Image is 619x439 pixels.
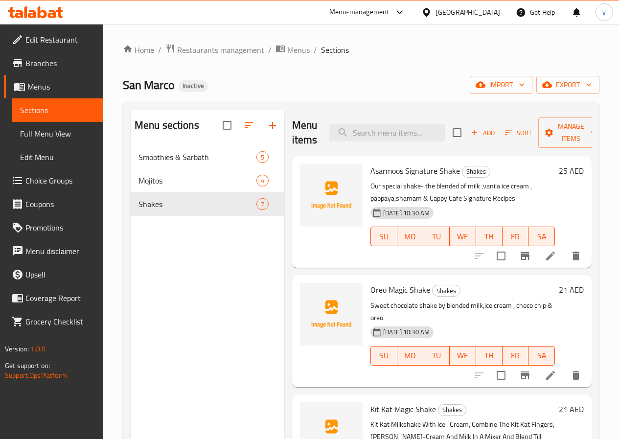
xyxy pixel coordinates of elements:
[480,348,499,363] span: TH
[532,348,551,363] span: SA
[177,44,264,56] span: Restaurants management
[12,122,103,145] a: Full Menu View
[25,198,95,210] span: Coupons
[506,348,525,363] span: FR
[528,346,555,366] button: SA
[25,269,95,280] span: Upsell
[138,175,256,186] span: Mojitos
[300,164,363,227] img: Asarmoos Signature Shake
[602,7,606,18] span: y
[131,145,284,169] div: Smoothies & Sarbath5
[427,348,446,363] span: TU
[5,343,29,355] span: Version:
[4,239,103,263] a: Menu disclaimer
[467,125,499,140] span: Add item
[123,44,599,56] nav: breadcrumb
[401,230,420,244] span: MO
[528,227,555,246] button: SA
[503,346,529,366] button: FR
[123,44,154,56] a: Home
[25,245,95,257] span: Menu disclaimer
[4,286,103,310] a: Coverage Report
[138,198,256,210] span: Shakes
[423,346,450,366] button: TU
[321,44,349,56] span: Sections
[30,343,46,355] span: 1.0.0
[4,216,103,239] a: Promotions
[370,402,436,416] span: Kit Kat Magic Shake
[559,283,584,297] h6: 21 AED
[513,364,537,387] button: Branch-specific-item
[131,192,284,216] div: Shakes7
[438,404,466,416] span: Shakes
[513,244,537,268] button: Branch-specific-item
[423,227,450,246] button: TU
[559,164,584,178] h6: 25 AED
[370,300,555,324] p: Sweet chocolate shake by blended milk,ice cream , choco chip & oreo
[379,327,434,337] span: [DATE] 10:30 AM
[20,128,95,139] span: Full Menu View
[499,125,538,140] span: Sort items
[123,74,175,96] span: San Marco
[370,282,430,297] span: Oreo Magic Shake
[370,227,397,246] button: SU
[564,244,588,268] button: delete
[454,230,472,244] span: WE
[314,44,317,56] li: /
[564,364,588,387] button: delete
[257,200,268,209] span: 7
[462,166,490,178] div: Shakes
[131,141,284,220] nav: Menu sections
[476,227,503,246] button: TH
[27,81,95,92] span: Menus
[20,151,95,163] span: Edit Menu
[480,230,499,244] span: TH
[25,316,95,327] span: Grocery Checklist
[256,175,269,186] div: items
[375,348,393,363] span: SU
[538,117,604,148] button: Manage items
[275,44,310,56] a: Menus
[462,166,490,177] span: Shakes
[397,227,424,246] button: MO
[491,246,511,266] span: Select to update
[433,285,460,297] span: Shakes
[287,44,310,56] span: Menus
[4,192,103,216] a: Coupons
[237,114,261,137] span: Sort sections
[505,127,532,139] span: Sort
[292,118,318,147] h2: Menu items
[370,346,397,366] button: SU
[427,230,446,244] span: TU
[379,208,434,218] span: [DATE] 10:30 AM
[158,44,161,56] li: /
[503,227,529,246] button: FR
[329,124,445,141] input: search
[545,250,556,262] a: Edit menu item
[454,348,472,363] span: WE
[370,180,555,205] p: Our special shake- the blended of milk ,vanila ice cream , pappaya,shamam & Cappy Cafe Signature ...
[375,230,393,244] span: SU
[256,151,269,163] div: items
[257,176,268,185] span: 4
[436,7,500,18] div: [GEOGRAPHIC_DATA]
[4,263,103,286] a: Upsell
[545,370,556,381] a: Edit menu item
[12,145,103,169] a: Edit Menu
[401,348,420,363] span: MO
[4,51,103,75] a: Branches
[300,283,363,346] img: Oreo Magic Shake
[450,346,476,366] button: WE
[546,120,596,145] span: Manage items
[450,227,476,246] button: WE
[4,310,103,333] a: Grocery Checklist
[5,369,67,382] a: Support.OpsPlatform
[559,402,584,416] h6: 21 AED
[503,125,534,140] button: Sort
[397,346,424,366] button: MO
[25,292,95,304] span: Coverage Report
[4,169,103,192] a: Choice Groups
[268,44,272,56] li: /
